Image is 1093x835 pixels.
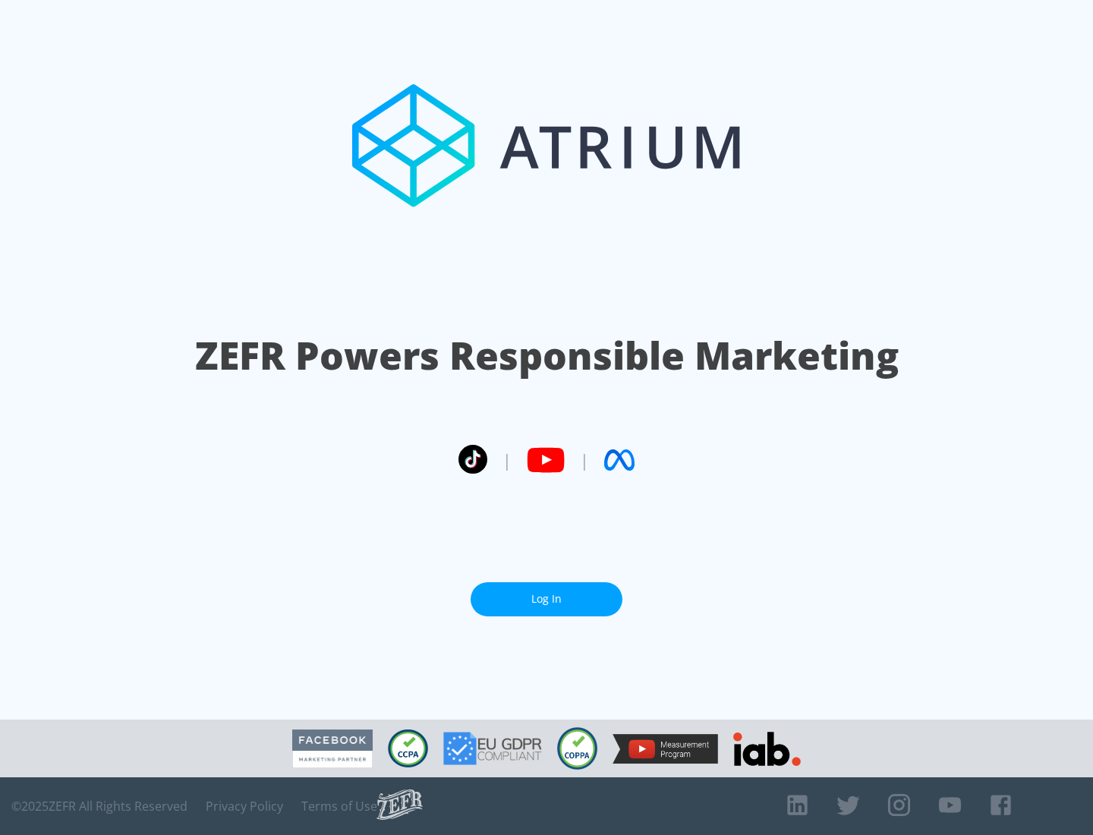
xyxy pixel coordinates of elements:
img: COPPA Compliant [557,727,597,770]
a: Log In [471,582,622,616]
h1: ZEFR Powers Responsible Marketing [195,329,899,382]
img: Facebook Marketing Partner [292,729,373,768]
a: Terms of Use [301,799,377,814]
img: GDPR Compliant [443,732,542,765]
span: | [502,449,512,471]
span: © 2025 ZEFR All Rights Reserved [11,799,187,814]
img: YouTube Measurement Program [613,734,718,764]
a: Privacy Policy [206,799,283,814]
img: IAB [733,732,801,766]
span: | [580,449,589,471]
img: CCPA Compliant [388,729,428,767]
